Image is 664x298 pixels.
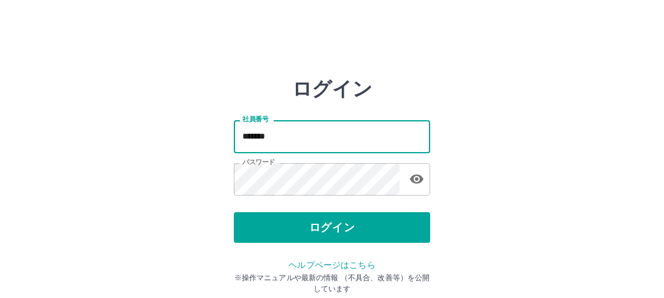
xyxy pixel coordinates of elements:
label: 社員番号 [242,115,268,124]
label: パスワード [242,158,275,167]
p: ※操作マニュアルや最新の情報 （不具合、改善等）を公開しています [234,272,430,294]
button: ログイン [234,212,430,243]
h2: ログイン [292,77,373,101]
a: ヘルプページはこちら [288,260,375,270]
